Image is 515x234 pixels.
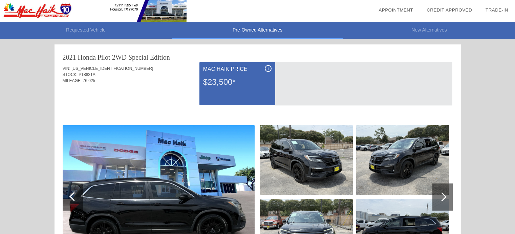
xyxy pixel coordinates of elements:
[379,7,413,13] a: Appointment
[63,78,82,83] span: MILEAGE:
[203,65,272,73] div: Mac Haik Price
[71,66,153,71] span: [US_VEHICLE_IDENTIFICATION_NUMBER]
[63,72,78,77] span: STOCK:
[260,125,353,195] img: 2.jpg
[83,78,95,83] span: 76,025
[112,53,170,62] div: 2WD Special Edition
[265,65,272,72] div: i
[203,73,272,91] div: $23,500*
[356,125,449,195] img: 4.jpg
[343,22,515,39] li: New Alternatives
[63,53,110,62] div: 2021 Honda Pilot
[172,22,343,39] li: Pre-Owned Alternatives
[486,7,508,13] a: Trade-In
[63,94,453,105] div: Quoted on [DATE] 12:51:54 PM
[63,66,70,71] span: VIN:
[427,7,472,13] a: Credit Approved
[79,72,95,77] span: P18821A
